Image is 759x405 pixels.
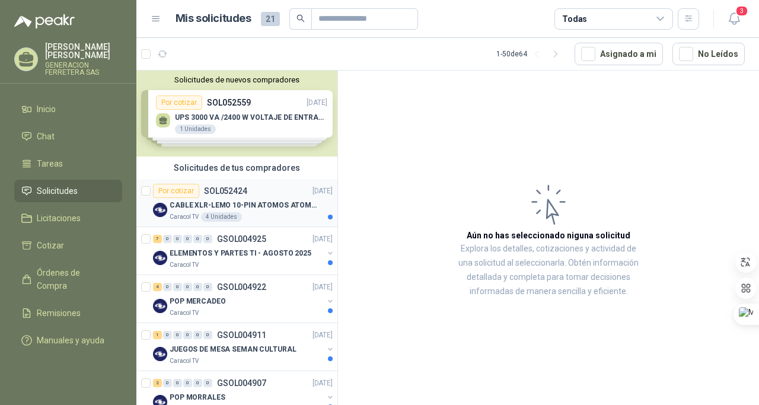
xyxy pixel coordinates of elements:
[170,212,199,222] p: Caracol TV
[203,379,212,387] div: 0
[203,235,212,243] div: 0
[14,14,75,28] img: Logo peakr
[170,356,199,366] p: Caracol TV
[14,98,122,120] a: Inicio
[37,266,111,292] span: Órdenes de Compra
[173,283,182,291] div: 0
[217,331,266,339] p: GSOL004911
[153,251,167,265] img: Company Logo
[14,234,122,257] a: Cotizar
[153,280,335,318] a: 4 0 0 0 0 0 GSOL004922[DATE] Company LogoPOP MERCADEOCaracol TV
[170,392,225,403] p: POP MORRALES
[183,235,192,243] div: 0
[153,331,162,339] div: 1
[183,379,192,387] div: 0
[153,379,162,387] div: 2
[14,302,122,324] a: Remisiones
[203,283,212,291] div: 0
[170,260,199,270] p: Caracol TV
[37,307,81,320] span: Remisiones
[153,184,199,198] div: Por cotizar
[163,235,172,243] div: 0
[153,347,167,361] img: Company Logo
[14,329,122,352] a: Manuales y ayuda
[170,200,317,211] p: CABLE XLR-LEMO 10-PIN ATOMOS ATOMCAB016
[163,331,172,339] div: 0
[467,229,630,242] h3: Aún no has seleccionado niguna solicitud
[723,8,745,30] button: 3
[672,43,745,65] button: No Leídos
[14,180,122,202] a: Solicitudes
[183,283,192,291] div: 0
[141,75,333,84] button: Solicitudes de nuevos compradores
[163,283,172,291] div: 0
[37,157,63,170] span: Tareas
[45,62,122,76] p: GENERACION FERRETERA SAS
[193,283,202,291] div: 0
[457,242,640,299] p: Explora los detalles, cotizaciones y actividad de una solicitud al seleccionarla. Obtén informaci...
[204,187,247,195] p: SOL052424
[261,12,280,26] span: 21
[153,283,162,291] div: 4
[193,235,202,243] div: 0
[153,232,335,270] a: 7 0 0 0 0 0 GSOL004925[DATE] Company LogoELEMENTOS Y PARTES TI - AGOSTO 2025Caracol TV
[173,379,182,387] div: 0
[203,331,212,339] div: 0
[37,334,104,347] span: Manuales y ayuda
[312,282,333,293] p: [DATE]
[575,43,663,65] button: Asignado a mi
[173,331,182,339] div: 0
[312,186,333,197] p: [DATE]
[37,130,55,143] span: Chat
[37,103,56,116] span: Inicio
[14,262,122,297] a: Órdenes de Compra
[14,152,122,175] a: Tareas
[136,157,337,179] div: Solicitudes de tus compradores
[201,212,242,222] div: 4 Unidades
[170,296,226,307] p: POP MERCADEO
[217,379,266,387] p: GSOL004907
[170,248,311,259] p: ELEMENTOS Y PARTES TI - AGOSTO 2025
[153,235,162,243] div: 7
[217,283,266,291] p: GSOL004922
[496,44,565,63] div: 1 - 50 de 64
[193,331,202,339] div: 0
[45,43,122,59] p: [PERSON_NAME] [PERSON_NAME]
[37,184,78,197] span: Solicitudes
[173,235,182,243] div: 0
[153,299,167,313] img: Company Logo
[14,125,122,148] a: Chat
[37,239,64,252] span: Cotizar
[193,379,202,387] div: 0
[312,378,333,389] p: [DATE]
[170,344,296,355] p: JUEGOS DE MESA SEMAN CULTURAL
[312,234,333,245] p: [DATE]
[170,308,199,318] p: Caracol TV
[312,330,333,341] p: [DATE]
[735,5,748,17] span: 3
[136,179,337,227] a: Por cotizarSOL052424[DATE] Company LogoCABLE XLR-LEMO 10-PIN ATOMOS ATOMCAB016Caracol TV4 Unidades
[14,207,122,229] a: Licitaciones
[176,10,251,27] h1: Mis solicitudes
[183,331,192,339] div: 0
[296,14,305,23] span: search
[562,12,587,25] div: Todas
[153,203,167,217] img: Company Logo
[217,235,266,243] p: GSOL004925
[37,212,81,225] span: Licitaciones
[136,71,337,157] div: Solicitudes de nuevos compradoresPor cotizarSOL052559[DATE] UPS 3000 VA /2400 W VOLTAJE DE ENTRAD...
[153,328,335,366] a: 1 0 0 0 0 0 GSOL004911[DATE] Company LogoJUEGOS DE MESA SEMAN CULTURALCaracol TV
[163,379,172,387] div: 0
